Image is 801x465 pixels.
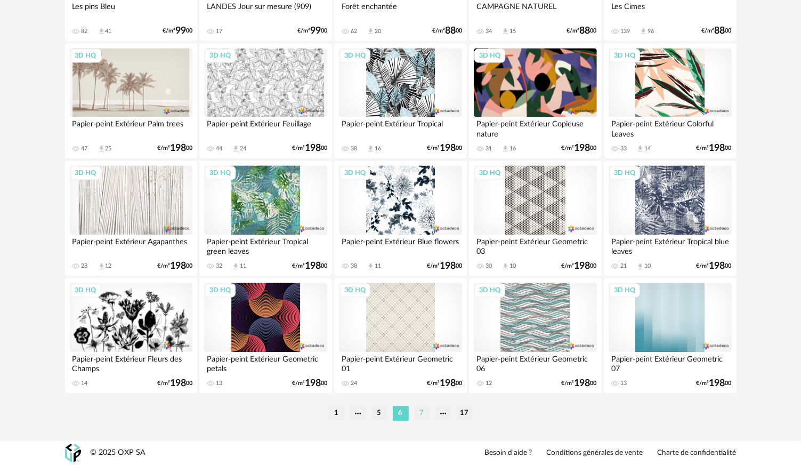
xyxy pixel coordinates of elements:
div: 12 [106,262,112,270]
div: 3D HQ [339,283,370,297]
div: €/m² 00 [157,145,192,152]
div: €/m² 00 [427,145,462,152]
a: 3D HQ Papier-peint Extérieur Agapanthes 28 Download icon 12 €/m²19800 [65,161,197,276]
span: Download icon [636,262,644,270]
div: 96 [648,28,654,35]
div: €/m² 00 [427,380,462,387]
a: 3D HQ Papier-peint Extérieur Geometric 01 24 €/m²19800 [334,278,466,393]
span: 198 [709,380,725,387]
div: 3D HQ [474,283,505,297]
span: 99 [310,27,321,35]
div: 21 [620,262,627,270]
div: 82 [82,28,88,35]
span: 198 [305,380,321,387]
a: 3D HQ Papier-peint Extérieur Tropical blue leaves 21 Download icon 10 €/m²19800 [604,161,736,276]
div: 14 [82,380,88,387]
span: 88 [445,27,456,35]
span: 198 [709,145,725,152]
div: Papier-peint Extérieur Geometric 01 [339,352,462,373]
div: €/m² 00 [567,27,597,35]
div: 3D HQ [474,166,505,180]
span: 198 [575,380,590,387]
div: 15 [509,28,516,35]
div: 3D HQ [609,283,640,297]
span: 198 [440,262,456,270]
div: Papier-peint Extérieur Tropical [339,117,462,138]
div: 24 [240,145,246,153]
div: €/m² 00 [427,262,462,270]
span: Download icon [367,27,375,35]
li: 5 [371,406,387,421]
div: Papier-peint Extérieur Blue flowers [339,235,462,256]
li: 1 [329,406,345,421]
a: 3D HQ Papier-peint Extérieur Geometric 07 13 €/m²19800 [604,278,736,393]
span: 198 [170,145,186,152]
div: €/m² 00 [292,380,327,387]
span: Download icon [98,145,106,153]
a: 3D HQ Papier-peint Extérieur Tropical 38 Download icon 16 €/m²19800 [334,43,466,158]
span: Download icon [501,262,509,270]
a: Charte de confidentialité [658,448,737,458]
span: 198 [575,262,590,270]
div: 47 [82,145,88,153]
span: 198 [440,145,456,152]
div: Papier-peint Extérieur Geometric 07 [609,352,731,373]
div: 3D HQ [609,166,640,180]
a: Besoin d'aide ? [485,448,532,458]
div: 14 [644,145,651,153]
span: 198 [170,262,186,270]
div: 16 [509,145,516,153]
div: 32 [216,262,222,270]
div: €/m² 00 [432,27,462,35]
div: 3D HQ [609,49,640,62]
div: 17 [216,28,222,35]
div: 13 [216,380,222,387]
li: 6 [393,406,409,421]
div: €/m² 00 [697,145,732,152]
div: 28 [82,262,88,270]
div: 3D HQ [474,49,505,62]
a: Conditions générales de vente [547,448,643,458]
a: 3D HQ Papier-peint Extérieur Blue flowers 38 Download icon 11 €/m²19800 [334,161,466,276]
a: 3D HQ Papier-peint Extérieur Geometric 06 12 €/m²19800 [469,278,601,393]
div: €/m² 00 [297,27,327,35]
div: 10 [644,262,651,270]
div: Papier-peint Extérieur Tropical green leaves [204,235,327,256]
span: Download icon [501,145,509,153]
div: 11 [375,262,381,270]
a: 3D HQ Papier-peint Extérieur Geometric petals 13 €/m²19800 [199,278,331,393]
a: 3D HQ Papier-peint Extérieur Fleurs des Champs 14 €/m²19800 [65,278,197,393]
div: 3D HQ [70,166,101,180]
div: €/m² 00 [697,380,732,387]
div: Papier-peint Extérieur Copieuse nature [474,117,596,138]
div: 3D HQ [205,49,236,62]
div: €/m² 00 [562,380,597,387]
div: 34 [486,28,492,35]
div: 13 [620,380,627,387]
div: €/m² 00 [292,145,327,152]
div: 31 [486,145,492,153]
div: €/m² 00 [562,262,597,270]
div: 41 [106,28,112,35]
div: 12 [486,380,492,387]
div: €/m² 00 [697,262,732,270]
div: 24 [351,380,357,387]
div: €/m² 00 [163,27,192,35]
div: €/m² 00 [292,262,327,270]
span: 198 [440,380,456,387]
div: 44 [216,145,222,153]
span: Download icon [367,262,375,270]
a: 3D HQ Papier-peint Extérieur Palm trees 47 Download icon 25 €/m²19800 [65,43,197,158]
span: Download icon [232,145,240,153]
div: 38 [351,262,357,270]
div: 3D HQ [339,166,370,180]
span: 88 [580,27,590,35]
div: © 2025 OXP SA [91,448,146,458]
span: 99 [175,27,186,35]
div: Papier-peint Extérieur Feuillage [204,117,327,138]
span: 198 [305,145,321,152]
div: 3D HQ [205,283,236,297]
span: Download icon [636,145,644,153]
span: Download icon [640,27,648,35]
div: 16 [375,145,381,153]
